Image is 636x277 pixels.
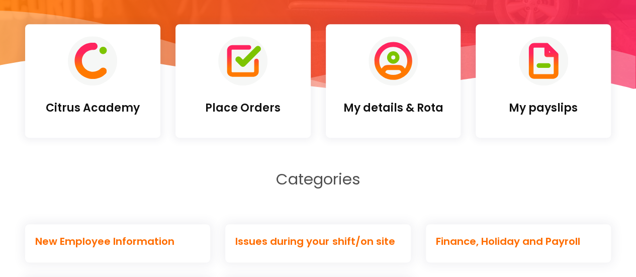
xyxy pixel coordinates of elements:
a: Place Orders [175,24,311,138]
h2: Finance, Holiday and Payroll [436,235,601,247]
a: Finance, Holiday and Payroll [426,224,611,262]
h2: Issues during your shift/on site [235,235,400,247]
a: Citrus Academy [25,24,160,138]
a: Issues during your shift/on site [225,224,410,262]
h4: My details & Rota [334,102,453,115]
h2: New Employee Information [35,235,200,247]
h2: Categories [25,170,611,189]
a: My details & Rota [326,24,461,138]
h4: Place Orders [184,102,303,115]
h4: My payslips [484,102,603,115]
a: New Employee Information [25,224,210,262]
a: My payslips [476,24,611,138]
h4: Citrus Academy [33,102,152,115]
